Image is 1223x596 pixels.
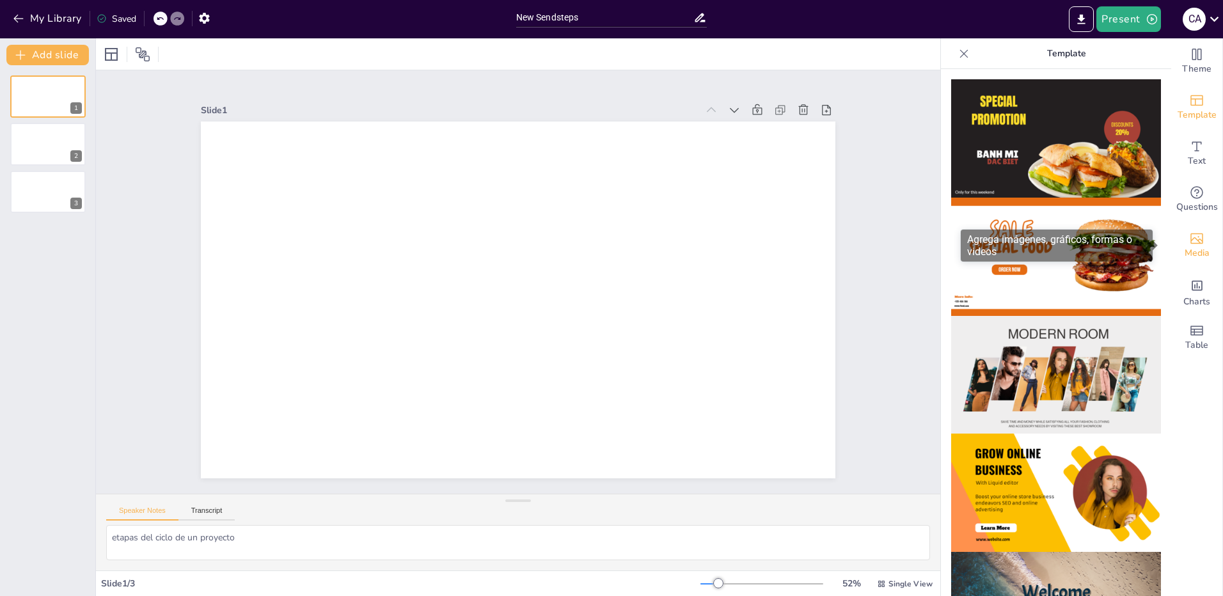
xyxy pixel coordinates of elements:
[220,72,715,136] div: Slide 1
[106,525,930,560] textarea: etapas del ciclo de un proyecto
[1171,176,1222,223] div: Get real-time input from your audience
[1171,223,1222,269] div: Add images, graphics, shapes or video
[951,434,1161,552] img: thumb-4.png
[1178,108,1217,122] span: Template
[1171,38,1222,84] div: Change the overall theme
[1171,315,1222,361] div: Add a table
[888,579,933,589] span: Single View
[951,79,1161,198] img: thumb-1.png
[1069,6,1094,32] button: Export to PowerPoint
[97,13,136,25] div: Saved
[135,47,150,62] span: Position
[836,577,867,590] div: 52 %
[10,123,86,165] div: 2
[1176,200,1218,214] span: Questions
[1183,295,1210,309] span: Charts
[70,198,82,209] div: 3
[951,198,1161,316] img: thumb-2.png
[1171,84,1222,130] div: Add ready made slides
[1171,130,1222,176] div: Add text boxes
[967,233,1132,258] font: Agrega imágenes, gráficos, formas o videos
[10,8,87,29] button: My Library
[10,75,86,118] div: 1
[10,171,86,213] div: 3
[1182,62,1211,76] span: Theme
[1185,338,1208,352] span: Table
[516,8,694,27] input: Insert title
[106,506,178,521] button: Speaker Notes
[101,577,700,590] div: Slide 1 / 3
[951,316,1161,434] img: thumb-3.png
[974,38,1158,69] p: Template
[1188,154,1206,168] span: Text
[1183,6,1206,32] button: C A
[101,44,122,65] div: Layout
[1183,8,1206,31] div: C A
[1096,6,1160,32] button: Present
[1185,246,1210,260] span: Media
[70,102,82,114] div: 1
[70,150,82,162] div: 2
[178,506,235,521] button: Transcript
[6,45,89,65] button: Add slide
[1171,269,1222,315] div: Add charts and graphs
